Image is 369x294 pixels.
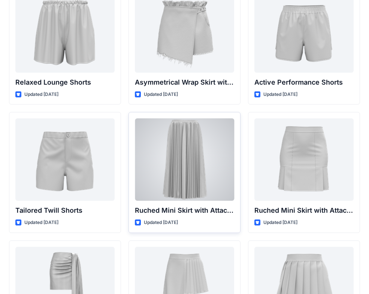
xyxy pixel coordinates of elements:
[254,77,354,88] p: Active Performance Shorts
[263,91,297,98] p: Updated [DATE]
[135,77,234,88] p: Asymmetrical Wrap Skirt with Ruffle Waist
[15,77,115,88] p: Relaxed Lounge Shorts
[263,219,297,227] p: Updated [DATE]
[15,205,115,216] p: Tailored Twill Shorts
[24,91,58,98] p: Updated [DATE]
[254,205,354,216] p: Ruched Mini Skirt with Attached Draped Panel
[254,118,354,201] a: Ruched Mini Skirt with Attached Draped Panel
[135,205,234,216] p: Ruched Mini Skirt with Attached Draped Panel
[15,118,115,201] a: Tailored Twill Shorts
[144,91,178,98] p: Updated [DATE]
[24,219,58,227] p: Updated [DATE]
[144,219,178,227] p: Updated [DATE]
[135,118,234,201] a: Ruched Mini Skirt with Attached Draped Panel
